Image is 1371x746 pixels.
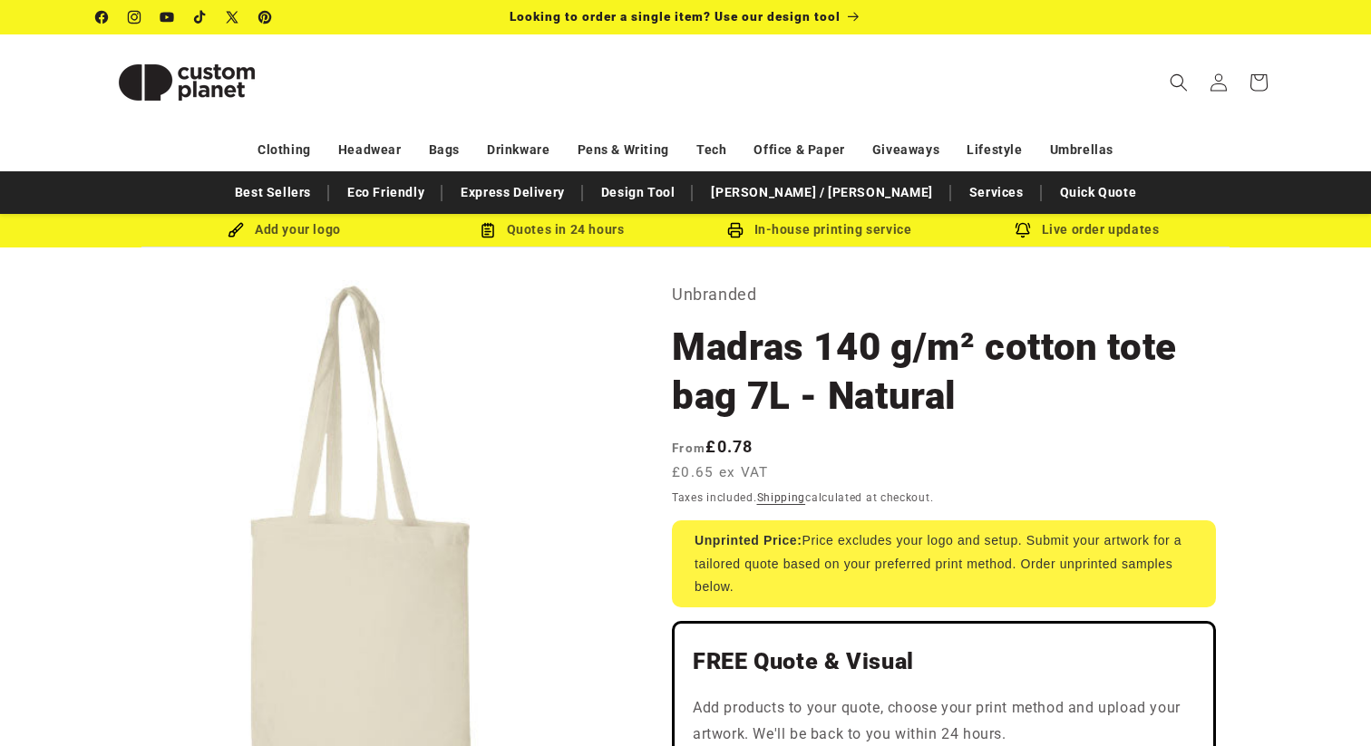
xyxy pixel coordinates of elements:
[672,323,1216,421] h1: Madras 140 g/m² cotton tote bag 7L - Natural
[727,222,744,238] img: In-house printing
[967,134,1022,166] a: Lifestyle
[480,222,496,238] img: Order Updates Icon
[695,533,802,547] strong: Unprinted Price:
[696,134,726,166] a: Tech
[757,491,806,504] a: Shipping
[672,520,1216,607] div: Price excludes your logo and setup. Submit your artwork for a tailored quote based on your prefer...
[960,177,1033,208] a: Services
[702,177,941,208] a: [PERSON_NAME] / [PERSON_NAME]
[487,134,549,166] a: Drinkware
[592,177,685,208] a: Design Tool
[258,134,311,166] a: Clothing
[151,218,418,241] div: Add your logo
[90,34,285,130] a: Custom Planet
[1015,222,1031,238] img: Order updates
[228,222,244,238] img: Brush Icon
[685,218,953,241] div: In-house printing service
[226,177,320,208] a: Best Sellers
[338,134,402,166] a: Headwear
[452,177,574,208] a: Express Delivery
[510,9,841,24] span: Looking to order a single item? Use our design tool
[672,462,769,483] span: £0.65 ex VAT
[672,489,1216,507] div: Taxes included. calculated at checkout.
[672,437,754,456] strong: £0.78
[578,134,669,166] a: Pens & Writing
[953,218,1220,241] div: Live order updates
[418,218,685,241] div: Quotes in 24 hours
[672,441,705,455] span: From
[429,134,460,166] a: Bags
[693,647,1195,676] h2: FREE Quote & Visual
[1159,63,1199,102] summary: Search
[1050,134,1113,166] a: Umbrellas
[96,42,277,123] img: Custom Planet
[872,134,939,166] a: Giveaways
[754,134,844,166] a: Office & Paper
[672,280,1216,309] p: Unbranded
[338,177,433,208] a: Eco Friendly
[1051,177,1146,208] a: Quick Quote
